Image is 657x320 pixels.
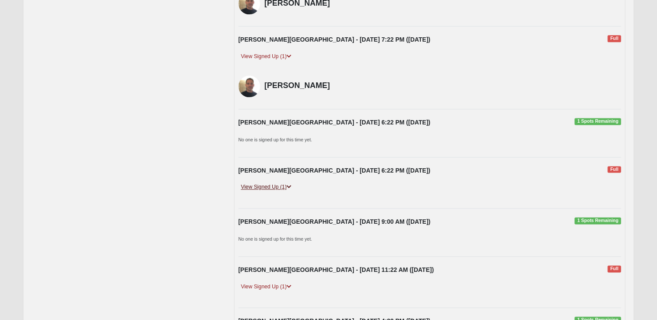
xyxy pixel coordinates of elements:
[238,52,294,61] a: View Signed Up (1)
[607,166,621,173] span: Full
[238,137,312,142] small: No one is signed up for this time yet.
[574,118,621,125] span: 1 Spots Remaining
[238,282,294,291] a: View Signed Up (1)
[238,266,434,273] strong: [PERSON_NAME][GEOGRAPHIC_DATA] - [DATE] 11:22 AM ([DATE])
[238,75,260,97] img: Ken Atwood
[574,217,621,224] span: 1 Spots Remaining
[238,119,430,126] strong: [PERSON_NAME][GEOGRAPHIC_DATA] - [DATE] 6:22 PM ([DATE])
[238,36,430,43] strong: [PERSON_NAME][GEOGRAPHIC_DATA] - [DATE] 7:22 PM ([DATE])
[238,218,431,225] strong: [PERSON_NAME][GEOGRAPHIC_DATA] - [DATE] 9:00 AM ([DATE])
[238,236,312,242] small: No one is signed up for this time yet.
[607,265,621,272] span: Full
[238,183,294,192] a: View Signed Up (1)
[264,81,357,91] h4: [PERSON_NAME]
[238,167,430,174] strong: [PERSON_NAME][GEOGRAPHIC_DATA] - [DATE] 6:22 PM ([DATE])
[607,35,621,42] span: Full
